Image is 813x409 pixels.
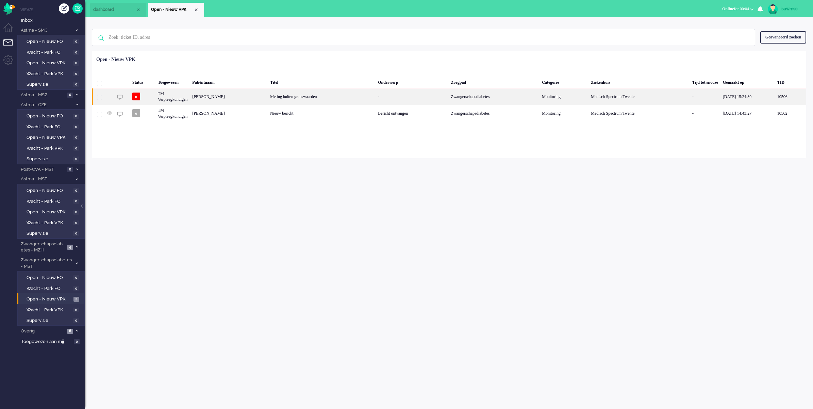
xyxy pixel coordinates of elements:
[73,286,79,291] span: 0
[20,133,84,141] a: Open - Nieuw VPK 0
[73,114,79,119] span: 0
[27,198,71,205] span: Wacht - Park FO
[722,6,749,11] span: for 00:04
[117,94,123,100] img: ic_chat_grey.svg
[73,308,79,313] span: 0
[73,135,79,140] span: 0
[27,124,71,130] span: Wacht - Park FO
[190,105,268,121] div: [PERSON_NAME]
[67,167,73,172] span: 0
[73,210,79,215] span: 0
[448,105,540,121] div: Zwangerschapsdiabetes
[73,220,79,226] span: 0
[27,71,71,77] span: Wacht - Park VPK
[690,75,720,88] div: Tijd tot snooze
[73,125,79,130] span: 0
[27,113,71,119] span: Open - Nieuw FO
[92,29,110,47] img: ic-search-icon.svg
[20,186,84,194] a: Open - Nieuw FO 0
[73,157,79,162] span: 0
[190,75,268,88] div: Patiëntnaam
[73,231,79,236] span: 0
[3,4,15,10] a: Omnidesk
[151,7,194,13] span: Open - Nieuw VPK
[20,59,84,66] a: Open - Nieuw VPK 0
[130,75,155,88] div: Status
[20,274,84,281] a: Open - Nieuw FO 0
[73,39,79,44] span: 0
[74,339,80,344] span: 0
[20,295,84,302] a: Open - Nieuw VPK 2
[690,105,720,121] div: -
[588,105,690,121] div: Medisch Spectrum Twente
[190,88,268,105] div: [PERSON_NAME]
[20,102,72,108] span: Astma - CZE
[155,75,190,88] div: Toegewezen
[781,5,806,12] div: isawmsc
[20,80,84,88] a: Supervisie 0
[59,3,69,14] div: Creëer ticket
[72,3,83,14] a: Quick Ticket
[155,88,190,105] div: TM Verpleegkundigen
[27,296,72,302] span: Open - Nieuw VPK
[268,75,376,88] div: Titel
[20,155,84,162] a: Supervisie 0
[3,23,19,38] li: Dashboard menu
[690,88,720,105] div: -
[718,4,758,14] button: Onlinefor 00:04
[718,2,758,17] li: Onlinefor 00:04
[20,257,72,269] span: Zwangerschapsdiabetes - MST
[73,297,79,302] span: 2
[20,338,85,345] a: Toegewezen aan mij 0
[148,3,204,17] li: View
[73,82,79,87] span: 0
[766,4,806,14] a: isawmsc
[722,6,734,11] span: Online
[21,339,72,345] span: Toegewezen aan mij
[588,88,690,105] div: Medisch Spectrum Twente
[92,88,806,105] div: 10506
[92,105,806,121] div: 10502
[775,88,806,105] div: 10506
[73,188,79,193] span: 0
[376,105,448,121] div: Bericht ontvangen
[132,93,140,100] span: o
[20,144,84,152] a: Wacht - Park VPK 0
[20,123,84,130] a: Wacht - Park FO 0
[27,49,71,56] span: Wacht - Park FO
[27,209,71,215] span: Open - Nieuw VPK
[20,7,85,13] li: Views
[20,284,84,292] a: Wacht - Park FO 0
[132,109,140,117] span: o
[27,156,71,162] span: Supervisie
[3,55,19,70] li: Admin menu
[96,56,135,63] div: Open - Nieuw VPK
[20,112,84,119] a: Open - Nieuw FO 0
[103,29,746,46] input: Zoek: ticket ID, adres
[27,230,71,237] span: Supervisie
[27,285,71,292] span: Wacht - Park FO
[73,275,79,280] span: 0
[27,81,71,88] span: Supervisie
[376,88,448,105] div: -
[768,4,778,14] img: avatar
[21,17,85,24] span: Inbox
[27,220,71,226] span: Wacht - Park VPK
[540,88,588,105] div: Monitoring
[27,187,71,194] span: Open - Nieuw FO
[20,27,72,34] span: Astma - SMC
[268,105,376,121] div: Nieuw bericht
[67,329,73,334] span: 6
[540,105,588,121] div: Monitoring
[760,31,806,43] div: Geavanceerd zoeken
[540,75,588,88] div: Categorie
[20,166,65,173] span: Post-CVA - MST
[90,3,146,17] li: Dashboard
[93,7,136,13] span: dashboard
[20,176,72,182] span: Astma - MST
[775,105,806,121] div: 10502
[27,60,71,66] span: Open - Nieuw VPK
[27,145,71,152] span: Wacht - Park VPK
[27,275,71,281] span: Open - Nieuw FO
[67,93,73,98] span: 0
